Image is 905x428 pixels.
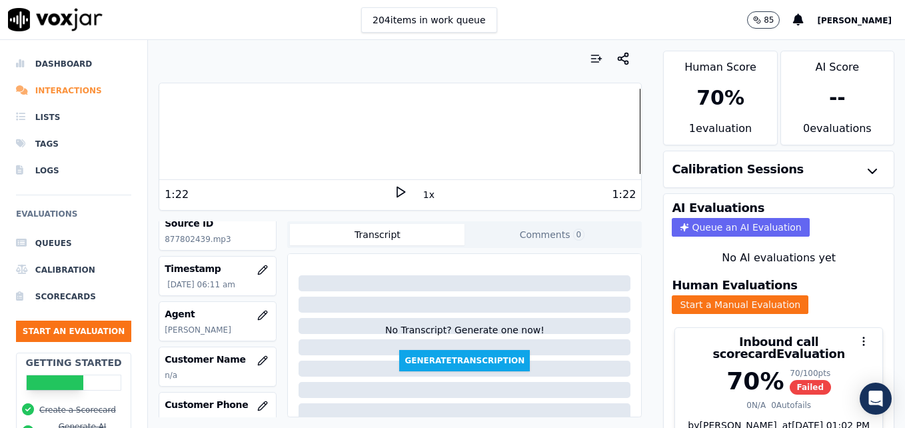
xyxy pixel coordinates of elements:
div: 70 % [726,368,784,395]
h3: Source ID [165,217,271,230]
p: n/a [165,370,271,381]
p: 877802439.mp3 [165,234,271,245]
a: Lists [16,104,131,131]
h3: Agent [165,307,271,321]
div: 0 Autofails [771,400,811,411]
div: 1:22 [612,187,636,203]
button: Queue an AI Evaluation [672,218,809,237]
div: No Transcript? Generate one now! [385,323,544,350]
div: 1 evaluation [664,121,776,145]
h3: Timestamp [165,262,271,275]
button: GenerateTranscription [399,350,530,371]
a: Logs [16,157,131,184]
a: Calibration [16,257,131,283]
div: 70 / 100 pts [790,368,832,379]
button: Transcript [290,224,464,245]
button: Comments [464,224,639,245]
h6: Evaluations [16,206,131,230]
button: 85 [747,11,793,29]
p: [DATE] 06:11 am [167,279,271,290]
h3: Calibration Sessions [672,163,804,175]
div: No AI evaluations yet [674,250,883,266]
div: Human Score [664,51,776,75]
h3: Inbound call scorecard Evaluation [683,336,874,360]
div: 1:22 [165,187,189,203]
button: [PERSON_NAME] [817,12,905,28]
button: Create a Scorecard [39,405,116,415]
h2: Getting Started [26,356,122,369]
h3: Customer Name [165,353,271,366]
img: voxjar logo [8,8,103,31]
a: Dashboard [16,51,131,77]
button: Start a Manual Evaluation [672,295,808,314]
p: n/a [165,415,271,426]
div: Open Intercom Messenger [860,383,892,415]
h3: Human Evaluations [672,279,797,291]
button: 1x [421,185,437,204]
a: Queues [16,230,131,257]
p: [PERSON_NAME] [165,325,271,335]
a: Interactions [16,77,131,104]
span: 0 [573,229,585,241]
h3: AI Evaluations [672,202,764,214]
span: Failed [790,380,832,395]
div: -- [829,86,846,110]
p: 85 [764,15,774,25]
span: [PERSON_NAME] [817,16,892,25]
h3: Customer Phone [165,398,271,411]
button: 85 [747,11,780,29]
a: Scorecards [16,283,131,310]
button: 204items in work queue [361,7,497,33]
div: AI Score [781,51,894,75]
div: 70 % [696,86,744,110]
div: 0 N/A [746,400,766,411]
button: Start an Evaluation [16,321,131,342]
div: 0 evaluation s [781,121,894,145]
a: Tags [16,131,131,157]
